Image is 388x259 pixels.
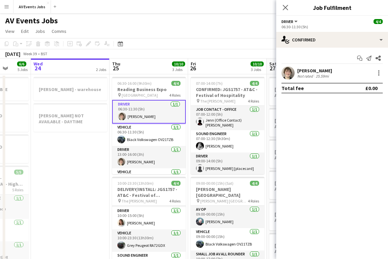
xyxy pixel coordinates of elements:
h3: [PERSON_NAME] NOT AVAILABLE [269,180,343,192]
span: 4 Roles [169,199,181,203]
h3: [PERSON_NAME] NOT AVAILABLE [269,211,343,223]
div: [DATE] [5,51,20,57]
span: 24 [33,64,43,72]
app-card-role: Sound Engineer1/107:00-12:30 (5h30m)[PERSON_NAME] [191,130,264,153]
app-card-role: Driver1/109:00-14:00 (5h)[PERSON_NAME] [placecard] [191,153,264,175]
app-card-role: Vehicle1/1 [112,168,186,191]
app-job-card: 07:00-14:00 (7h)4/4CONFIRMED: JGS1757 - AT&C - Festival of Hospitality The [PERSON_NAME]4 RolesJo... [191,77,264,174]
a: Comms [49,27,69,35]
span: 26 [190,64,196,72]
span: Week 39 [22,51,38,56]
span: [PERSON_NAME] [GEOGRAPHIC_DATA] [200,199,248,203]
div: 5 Jobs [17,67,28,72]
span: 5/5 [14,170,23,175]
span: 4 Roles [169,93,181,98]
h3: [PERSON_NAME] [GEOGRAPHIC_DATA] [191,186,264,198]
h3: [PERSON_NAME] NOT AVAILABLE [269,118,343,129]
div: 3 Jobs [251,67,263,72]
button: AV Events Jobs [13,0,51,13]
span: 07:00-14:00 (7h) [196,81,223,86]
app-job-card: [PERSON_NAME] NOT AVAILABLE [269,171,343,199]
span: 10/10 [172,61,185,66]
span: 4/4 [171,181,181,186]
span: 4/4 [250,81,259,86]
span: 09:00-00:00 (15h) (Sat) [196,181,233,186]
app-job-card: 06:30-16:00 (9h30m)4/4Reading Business Expo [GEOGRAPHIC_DATA]4 RolesDriver1/106:30-11:30 (5h)[PER... [112,77,186,174]
h3: Reading Business Expo [112,86,186,92]
span: View [5,28,14,34]
app-card-role: Driver1/113:00-16:00 (3h)[PERSON_NAME] [112,146,186,168]
span: 4/4 [374,19,383,24]
span: 10:00-23:30 (13h30m) [117,181,154,186]
app-card-role: Driver1/106:30-11:30 (5h)[PERSON_NAME] [112,100,186,124]
span: Edit [21,28,29,34]
div: 25.59mi [314,74,330,79]
app-card-role: Job contact - Office1/107:00-12:00 (5h)Jenn (Office Contact) [PERSON_NAME] [191,106,264,130]
a: Jobs [33,27,48,35]
app-card-role: Vehicle1/110:00-23:30 (13h30m)Grey Peugeot RA72GDX [112,229,186,252]
span: The [PERSON_NAME] [200,99,235,104]
h3: [PERSON_NAME] - warehouse [34,86,107,92]
span: [GEOGRAPHIC_DATA] [122,93,158,98]
span: Thu [112,61,120,67]
h3: [PERSON_NAME] NOT AVAILABLE - DAYTIME [34,113,107,125]
div: [PERSON_NAME] [297,68,332,74]
span: Driver [281,19,293,24]
span: 6/6 [17,61,26,66]
div: BST [41,51,47,56]
h1: AV Events Jobs [5,16,58,26]
div: 2 Jobs [96,67,106,72]
h3: DELIVERY/INSTALL: JGS1757 - AT&C - Festival of Hospitality [112,186,186,198]
span: 4/4 [171,81,181,86]
span: 5 Roles [12,187,23,192]
div: 3 Jobs [172,67,185,72]
h3: [PERSON_NAME] NOT AVAILABLE [269,86,343,98]
app-job-card: [PERSON_NAME] NOT AVAILABLE [269,202,343,230]
span: 27 [268,64,277,72]
h3: [PERSON_NAME] NOT AVAILABLE - EVENING [269,149,343,161]
app-job-card: [PERSON_NAME] NOT AVAILABLE [269,77,343,106]
div: Total fee [281,85,304,91]
h3: [PERSON_NAME] NOT AVAILABLE [269,243,343,254]
span: Fri [191,61,196,67]
h3: CONFIRMED: JGS1757 - AT&C - Festival of Hospitality [191,86,264,98]
span: 4/4 [250,181,259,186]
div: Confirmed [276,32,388,48]
a: View [3,27,17,35]
app-card-role: AV Op1/109:00-00:00 (15h)[PERSON_NAME] [191,206,264,228]
span: 25 [111,64,120,72]
span: Sat [269,61,277,67]
app-job-card: [PERSON_NAME] - warehouse [34,77,107,101]
div: £0.00 [365,85,377,91]
span: 10/10 [251,61,264,66]
div: Not rated [297,74,314,79]
span: Jobs [35,28,45,34]
app-card-role: Vehicle1/109:00-00:00 (15h)Black Volkswagen OV21TZB [191,228,264,250]
app-job-card: [PERSON_NAME] NOT AVAILABLE [269,108,343,137]
app-card-role: Driver1/110:00-15:00 (5h)[PERSON_NAME] [112,207,186,229]
a: Edit [18,27,31,35]
span: Wed [34,61,43,67]
div: 06:30-11:30 (5h) [281,24,383,29]
span: 06:30-16:00 (9h30m) [117,81,152,86]
h3: Job Fulfilment [276,3,388,12]
app-job-card: [PERSON_NAME] NOT AVAILABLE - DAYTIME [34,103,107,132]
span: 4 Roles [248,99,259,104]
app-card-role: Vehicle1/106:30-11:30 (5h)Black Volkswagen OV21TZB [112,124,186,146]
button: Driver [281,19,299,24]
span: The [PERSON_NAME] [122,199,157,203]
span: 4 Roles [248,199,259,203]
app-job-card: [PERSON_NAME] NOT AVAILABLE - EVENING [269,139,343,168]
span: Comms [52,28,66,34]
